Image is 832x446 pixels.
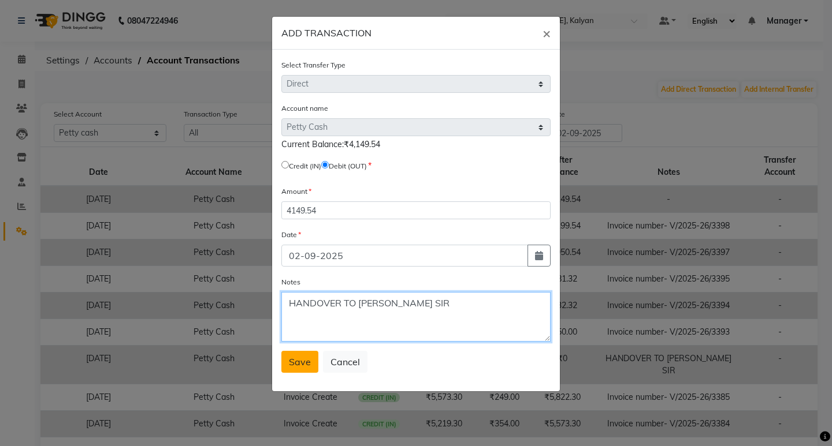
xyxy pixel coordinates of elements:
[281,60,346,70] label: Select Transfer Type
[281,186,311,197] label: Amount
[281,26,372,40] h6: ADD TRANSACTION
[281,351,318,373] button: Save
[289,356,311,368] span: Save
[323,351,367,373] button: Cancel
[281,230,301,240] label: Date
[281,103,328,114] label: Account name
[543,24,551,42] span: ×
[329,161,367,171] label: Debit (OUT)
[533,17,560,49] button: Close
[281,139,380,149] span: Current Balance:₹4,149.54
[289,161,321,171] label: Credit (IN)
[281,277,300,287] label: Notes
